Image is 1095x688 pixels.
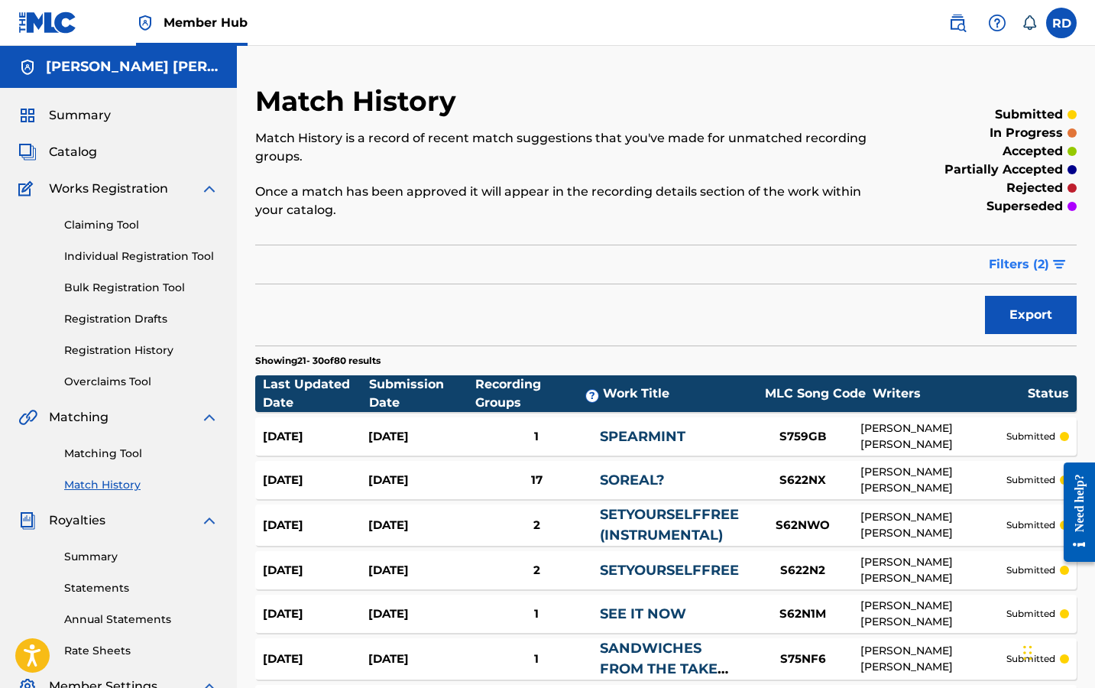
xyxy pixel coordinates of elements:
img: help [988,14,1006,32]
span: Filters ( 2 ) [989,255,1049,274]
div: [DATE] [368,562,474,579]
p: submitted [1006,607,1055,621]
a: Rate Sheets [64,643,219,659]
a: SETYOURSELFFREE (INSTRUMENTAL) [600,506,739,544]
p: accepted [1003,142,1063,161]
div: [PERSON_NAME] [PERSON_NAME] [860,598,1006,630]
span: Royalties [49,511,105,530]
a: Registration History [64,342,219,359]
a: Summary [64,549,219,565]
img: Royalties [18,511,37,530]
div: [DATE] [263,517,368,534]
div: 2 [474,562,600,579]
img: Works Registration [18,180,38,198]
img: search [948,14,967,32]
div: Help [982,8,1012,38]
img: MLC Logo [18,11,77,34]
h5: Rommel Alexander Donald [46,58,219,76]
a: SPEARMINT [600,428,685,445]
a: Claiming Tool [64,217,219,233]
a: SEE IT NOW [600,605,686,622]
iframe: Resource Center [1052,449,1095,576]
span: Works Registration [49,180,168,198]
div: [DATE] [263,605,368,623]
p: submitted [1006,473,1055,487]
div: [DATE] [368,517,474,534]
div: Notifications [1022,15,1037,31]
a: SOREAL? [600,472,665,488]
div: [PERSON_NAME] [PERSON_NAME] [860,554,1006,586]
p: submitted [1006,563,1055,577]
div: S75NF6 [746,651,860,668]
div: [DATE] [263,472,368,489]
div: Drag [1023,630,1032,676]
img: Top Rightsholder [136,14,154,32]
a: Matching Tool [64,446,219,462]
div: S622NX [746,472,860,489]
p: Once a match has been approved it will appear in the recording details section of the work within... [255,183,888,219]
div: [PERSON_NAME] [PERSON_NAME] [860,464,1006,496]
div: [DATE] [263,651,368,668]
div: [PERSON_NAME] [PERSON_NAME] [860,643,1006,675]
div: [DATE] [368,605,474,623]
div: Last Updated Date [263,375,369,412]
div: Recording Groups [475,375,603,412]
div: S62N1M [746,605,860,623]
img: Summary [18,106,37,125]
div: S62NWO [746,517,860,534]
div: Work Title [603,385,758,403]
a: Registration Drafts [64,311,219,327]
img: Accounts [18,58,37,76]
img: expand [200,408,219,427]
div: Status [1028,385,1069,403]
img: Matching [18,408,37,427]
a: Match History [64,477,219,493]
div: MLC Song Code [758,385,873,403]
img: filter [1053,260,1066,269]
div: Submission Date [369,375,475,412]
a: Overclaims Tool [64,374,219,390]
div: S622N2 [746,562,860,579]
a: SETYOURSELFFREE [600,562,739,579]
iframe: Chat Widget [1019,615,1095,688]
h2: Match History [255,84,464,118]
p: rejected [1006,179,1063,197]
p: submitted [1006,652,1055,666]
a: CatalogCatalog [18,143,97,161]
button: Filters (2) [980,245,1077,284]
div: S759GB [746,428,860,446]
div: [DATE] [263,562,368,579]
p: Showing 21 - 30 of 80 results [255,354,381,368]
div: 17 [474,472,600,489]
span: Matching [49,408,109,427]
p: Match History is a record of recent match suggestions that you've made for unmatched recording gr... [255,129,888,166]
a: Public Search [942,8,973,38]
span: ? [586,390,598,402]
a: SummarySummary [18,106,111,125]
div: [PERSON_NAME] [PERSON_NAME] [860,420,1006,453]
div: 1 [474,605,600,623]
span: Summary [49,106,111,125]
div: [DATE] [368,651,474,668]
p: in progress [990,124,1063,142]
span: Catalog [49,143,97,161]
span: Member Hub [164,14,248,31]
div: [DATE] [368,472,474,489]
a: Bulk Registration Tool [64,280,219,296]
img: Catalog [18,143,37,161]
div: [PERSON_NAME] [PERSON_NAME] [860,509,1006,541]
div: 1 [474,428,600,446]
div: User Menu [1046,8,1077,38]
p: submitted [1006,430,1055,443]
img: expand [200,511,219,530]
a: Statements [64,580,219,596]
p: superseded [986,197,1063,216]
div: 2 [474,517,600,534]
p: submitted [1006,518,1055,532]
div: 1 [474,651,600,668]
img: expand [200,180,219,198]
p: partially accepted [944,161,1063,179]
